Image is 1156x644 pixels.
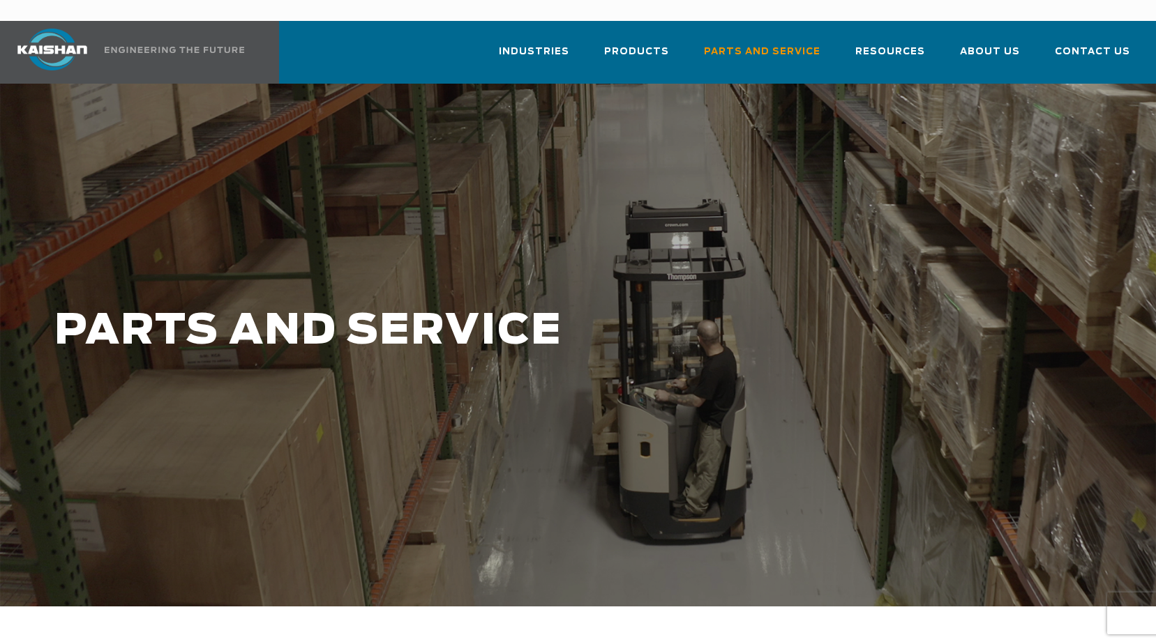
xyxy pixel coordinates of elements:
h1: PARTS AND SERVICE [54,308,924,355]
span: Resources [855,44,925,60]
a: About Us [960,33,1020,81]
a: Products [604,33,669,81]
a: Resources [855,33,925,81]
span: Industries [499,44,569,60]
span: Contact Us [1055,44,1130,60]
span: About Us [960,44,1020,60]
a: Contact Us [1055,33,1130,81]
span: Products [604,44,669,60]
img: Engineering the future [105,47,244,53]
a: Parts and Service [704,33,820,81]
span: Parts and Service [704,44,820,60]
a: Industries [499,33,569,81]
